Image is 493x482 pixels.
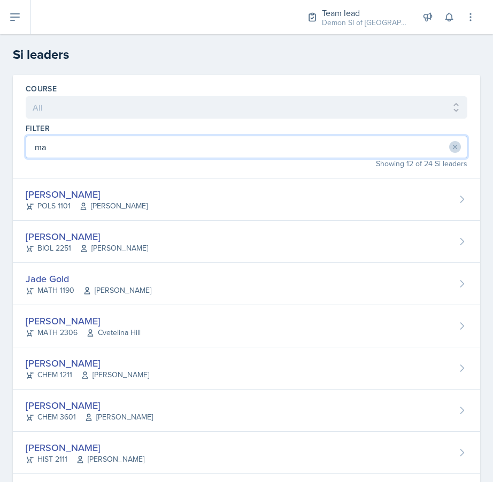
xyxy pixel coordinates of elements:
a: [PERSON_NAME] BIOL 2251[PERSON_NAME] [13,221,480,263]
a: [PERSON_NAME] CHEM 1211[PERSON_NAME] [13,347,480,390]
div: CHEM 1211 [26,369,149,380]
div: [PERSON_NAME] [26,314,141,328]
div: [PERSON_NAME] [26,187,148,201]
div: [PERSON_NAME] [26,229,148,244]
div: [PERSON_NAME] [26,356,149,370]
span: [PERSON_NAME] [81,369,149,380]
a: [PERSON_NAME] HIST 2111[PERSON_NAME] [13,432,480,474]
a: [PERSON_NAME] CHEM 3601[PERSON_NAME] [13,390,480,432]
span: [PERSON_NAME] [83,285,151,296]
div: CHEM 3601 [26,411,153,423]
div: MATH 1190 [26,285,151,296]
div: HIST 2111 [26,454,144,465]
a: [PERSON_NAME] MATH 2306Cvetelina Hill [13,305,480,347]
div: Showing 12 of 24 Si leaders [26,158,467,169]
span: Cvetelina Hill [86,327,141,338]
div: POLS 1101 [26,200,148,212]
a: [PERSON_NAME] POLS 1101[PERSON_NAME] [13,178,480,221]
div: [PERSON_NAME] [26,440,144,455]
h2: Si leaders [13,45,480,64]
a: Jade Gold MATH 1190[PERSON_NAME] [13,263,480,305]
label: Filter [26,123,50,134]
span: [PERSON_NAME] [84,411,153,423]
div: [PERSON_NAME] [26,398,153,413]
div: Team lead [322,6,407,19]
div: MATH 2306 [26,327,141,338]
span: [PERSON_NAME] [76,454,144,465]
div: BIOL 2251 [26,243,148,254]
div: Demon SI of [GEOGRAPHIC_DATA] / Fall 2025 [322,17,407,28]
span: [PERSON_NAME] [79,200,148,212]
div: Jade Gold [26,271,151,286]
input: Filter [26,136,467,158]
span: [PERSON_NAME] [80,243,148,254]
label: Course [26,83,57,94]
